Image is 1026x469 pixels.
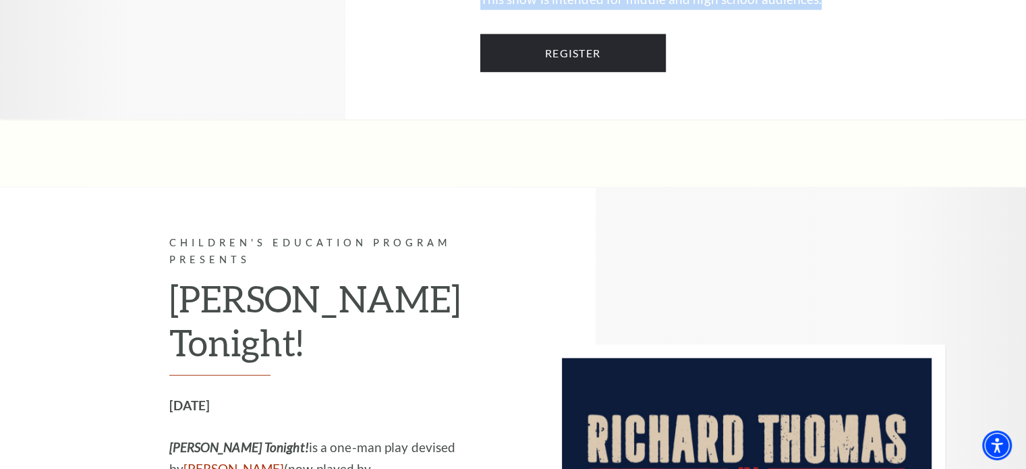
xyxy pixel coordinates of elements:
a: Register [480,34,666,72]
strong: [DATE] [169,397,210,413]
div: Accessibility Menu [982,431,1012,460]
em: [PERSON_NAME] Tonight! [169,439,309,455]
h2: [PERSON_NAME] Tonight! [169,277,461,376]
p: Children's Education Program Presents [169,235,461,269]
